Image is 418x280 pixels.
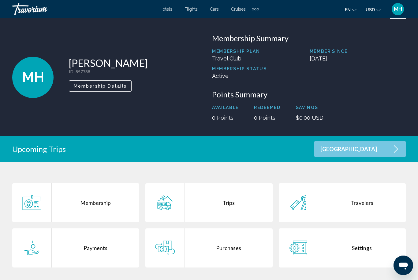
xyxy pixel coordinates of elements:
[310,55,406,62] p: [DATE]
[212,105,239,110] p: Available
[279,228,406,267] a: Settings
[254,115,280,121] p: 0 Points
[254,105,280,110] p: Redeemed
[145,183,272,222] a: Trips
[318,183,406,222] div: Travelers
[52,183,139,222] div: Membership
[296,105,323,110] p: Savings
[69,69,73,74] span: ID
[74,84,127,89] span: Membership Details
[212,55,267,62] p: Travel Club
[366,5,381,14] button: Change currency
[296,115,323,121] p: $0.00 USD
[159,7,172,12] a: Hotels
[69,82,132,89] a: Membership Details
[231,7,246,12] a: Cruises
[320,147,377,152] p: [GEOGRAPHIC_DATA]
[145,228,272,267] a: Purchases
[12,3,153,15] a: Travorium
[310,49,406,54] p: Member Since
[366,7,375,12] span: USD
[69,69,148,74] p: : 857788
[252,4,259,14] button: Extra navigation items
[390,3,406,16] button: User Menu
[314,141,406,157] a: [GEOGRAPHIC_DATA]
[345,7,351,12] span: en
[394,256,413,275] iframe: Button to launch messaging window
[394,6,402,12] span: MH
[318,228,406,267] div: Settings
[12,228,139,267] a: Payments
[279,183,406,222] a: Travelers
[185,183,272,222] div: Trips
[185,228,272,267] div: Purchases
[210,7,219,12] a: Cars
[12,144,66,154] h2: Upcoming Trips
[345,5,356,14] button: Change language
[52,228,139,267] div: Payments
[69,57,148,69] h1: [PERSON_NAME]
[12,183,139,222] a: Membership
[212,115,239,121] p: 0 Points
[212,66,267,71] p: Membership Status
[22,69,44,85] span: MH
[69,80,132,92] button: Membership Details
[212,49,267,54] p: Membership Plan
[212,90,406,99] h3: Points Summary
[212,34,406,43] h3: Membership Summary
[185,7,198,12] a: Flights
[212,73,267,79] p: Active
